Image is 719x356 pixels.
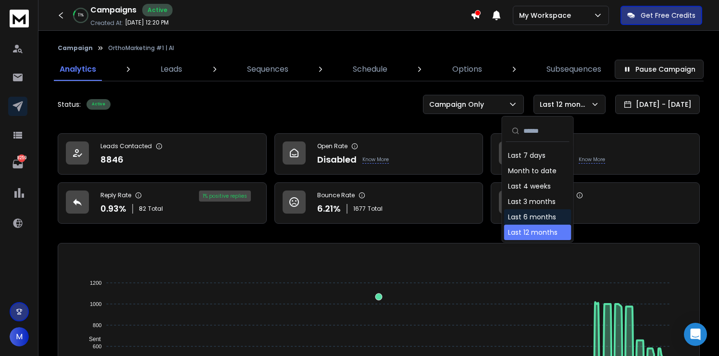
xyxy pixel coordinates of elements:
[641,11,695,20] p: Get Free Credits
[8,154,27,174] a: 8259
[93,322,101,328] tspan: 800
[347,58,393,81] a: Schedule
[155,58,188,81] a: Leads
[87,99,111,110] div: Active
[10,327,29,346] button: M
[446,58,488,81] a: Options
[100,202,126,216] p: 0.93 %
[541,58,607,81] a: Subsequences
[142,4,173,16] div: Active
[508,197,556,206] div: Last 3 months
[491,133,700,175] a: Click RateDisabledKnow More
[274,133,483,175] a: Open RateDisabledKnow More
[93,343,101,349] tspan: 600
[161,64,182,75] p: Leads
[90,4,136,16] h1: Campaigns
[508,181,551,191] div: Last 4 weeks
[368,205,383,213] span: Total
[684,323,707,346] div: Open Intercom Messenger
[54,58,102,81] a: Analytics
[58,133,267,175] a: Leads Contacted8846
[362,156,389,164] p: Know More
[508,151,545,160] div: Last 7 days
[317,153,357,166] p: Disabled
[148,205,163,213] span: Total
[139,205,146,213] span: 82
[199,191,251,202] div: 1 % positive replies
[429,100,488,109] p: Campaign Only
[58,44,93,52] button: Campaign
[519,11,575,20] p: My Workspace
[540,100,591,109] p: Last 12 months
[58,182,267,224] a: Reply Rate0.93%82Total1% positive replies
[241,58,294,81] a: Sequences
[508,212,556,222] div: Last 6 months
[10,10,29,27] img: logo
[108,44,174,52] p: OrthoMarketing #1 | AI
[452,64,482,75] p: Options
[58,100,81,109] p: Status:
[274,182,483,224] a: Bounce Rate6.21%1677Total
[508,228,558,237] div: Last 12 months
[615,95,700,114] button: [DATE] - [DATE]
[317,202,341,216] p: 6.21 %
[60,64,96,75] p: Analytics
[82,336,101,343] span: Sent
[78,13,84,18] p: 11 %
[247,64,288,75] p: Sequences
[491,182,700,224] a: Opportunities1$100
[579,156,605,164] p: Know More
[100,142,152,150] p: Leads Contacted
[546,64,601,75] p: Subsequences
[317,191,355,199] p: Bounce Rate
[100,153,124,166] p: 8846
[508,166,557,176] div: Month to date
[125,19,169,26] p: [DATE] 12:20 PM
[100,191,131,199] p: Reply Rate
[317,142,347,150] p: Open Rate
[90,301,101,307] tspan: 1000
[90,19,123,27] p: Created At:
[353,205,366,213] span: 1677
[90,280,101,286] tspan: 1200
[18,154,25,162] p: 8259
[353,64,387,75] p: Schedule
[615,60,704,79] button: Pause Campaign
[620,6,702,25] button: Get Free Credits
